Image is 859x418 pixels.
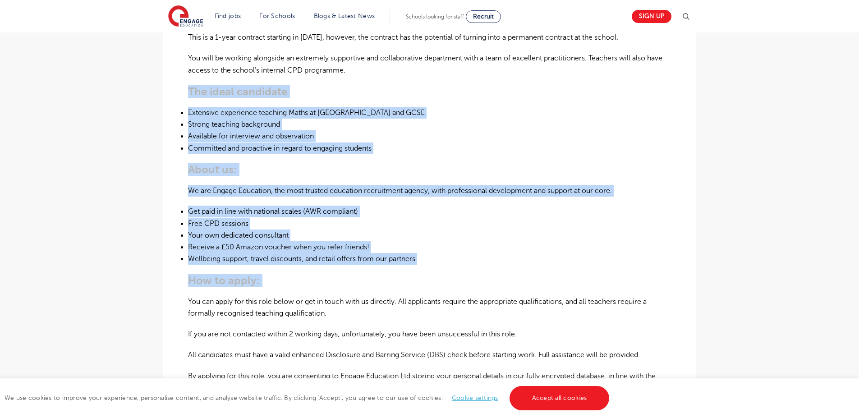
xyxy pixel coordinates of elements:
[188,85,287,98] strong: The ideal candidate
[314,13,375,19] a: Blogs & Latest News
[452,395,498,401] a: Cookie settings
[188,206,671,217] li: Get paid in line with national scales (AWR compliant)
[188,32,671,43] p: This is a 1-year contract starting in [DATE], however, the contract has the potential of turning ...
[473,13,494,20] span: Recruit
[188,52,671,76] p: You will be working alongside an extremely supportive and collaborative department with a team of...
[188,119,671,130] li: Strong teaching background
[406,14,464,20] span: Schools looking for staff
[188,107,671,119] li: Extensive experience teaching Maths at [GEOGRAPHIC_DATA] and GCSE
[188,274,260,287] strong: How to apply:
[188,253,671,265] li: Wellbeing support, travel discounts, and retail offers from our partners
[215,13,241,19] a: Find jobs
[188,370,671,394] p: By applying for this role, you are consenting to Engage Education Ltd storing your personal detai...
[188,185,671,197] p: We are Engage Education, the most trusted education recruitment agency, with professional develop...
[188,142,671,154] li: Committed and proactive in regard to engaging students
[188,241,671,253] li: Receive a £50 Amazon voucher when you refer friends!
[188,349,671,361] p: All candidates must have a valid enhanced Disclosure and Barring Service (DBS) check before start...
[188,296,671,320] p: You can apply for this role below or get in touch with us directly. All applicants require the ap...
[632,10,671,23] a: Sign up
[168,5,203,28] img: Engage Education
[259,13,295,19] a: For Schools
[510,386,610,410] a: Accept all cookies
[466,10,501,23] a: Recruit
[5,395,611,401] span: We use cookies to improve your experience, personalise content, and analyse website traffic. By c...
[188,328,671,340] p: If you are not contacted within 2 working days, unfortunately, you have been unsuccessful in this...
[188,230,671,241] li: Your own dedicated consultant
[188,218,671,230] li: Free CPD sessions
[188,130,671,142] li: Available for interview and observation
[188,163,237,176] strong: About us:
